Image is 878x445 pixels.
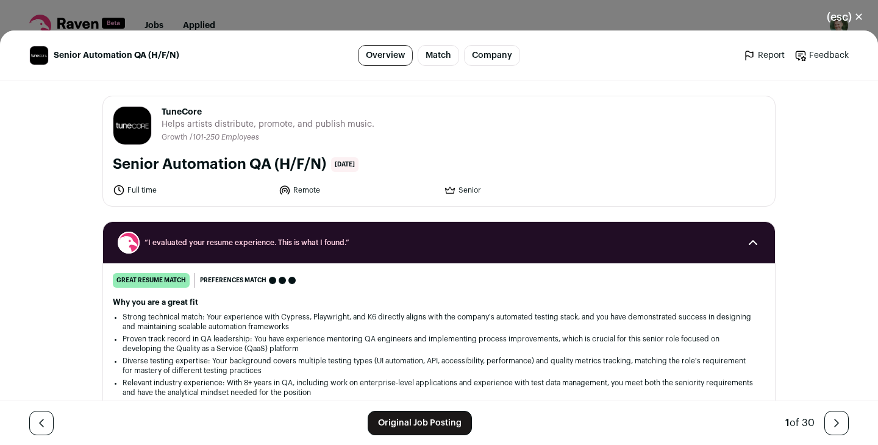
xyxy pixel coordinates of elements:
[113,273,190,288] div: great resume match
[162,133,190,142] li: Growth
[113,155,326,174] h1: Senior Automation QA (H/F/N)
[200,274,266,287] span: Preferences match
[812,4,878,30] button: Close modal
[331,157,359,172] span: [DATE]
[30,46,48,65] img: 12f339831efbd00dc86a4ecd7726d0a6d7c45b670b2e86a553ef15fb7b7f7f62.jpg
[123,312,755,332] li: Strong technical match: Your experience with Cypress, Playwright, and K6 directly aligns with the...
[162,118,374,130] span: Helps artists distribute, promote, and publish music.
[162,106,374,118] span: TuneCore
[113,184,271,196] li: Full time
[743,49,785,62] a: Report
[785,416,815,430] div: of 30
[190,133,259,142] li: /
[279,184,437,196] li: Remote
[123,356,755,376] li: Diverse testing expertise: Your background covers multiple testing types (UI automation, API, acc...
[123,378,755,397] li: Relevant industry experience: With 8+ years in QA, including work on enterprise-level application...
[418,45,459,66] a: Match
[368,411,472,435] a: Original Job Posting
[785,418,790,428] span: 1
[113,107,151,144] img: 12f339831efbd00dc86a4ecd7726d0a6d7c45b670b2e86a553ef15fb7b7f7f62.jpg
[113,297,765,307] h2: Why you are a great fit
[794,49,849,62] a: Feedback
[145,238,733,247] span: “I evaluated your resume experience. This is what I found.”
[54,49,179,62] span: Senior Automation QA (H/F/N)
[358,45,413,66] a: Overview
[444,184,602,196] li: Senior
[193,133,259,141] span: 101-250 Employees
[123,334,755,354] li: Proven track record in QA leadership: You have experience mentoring QA engineers and implementing...
[464,45,520,66] a: Company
